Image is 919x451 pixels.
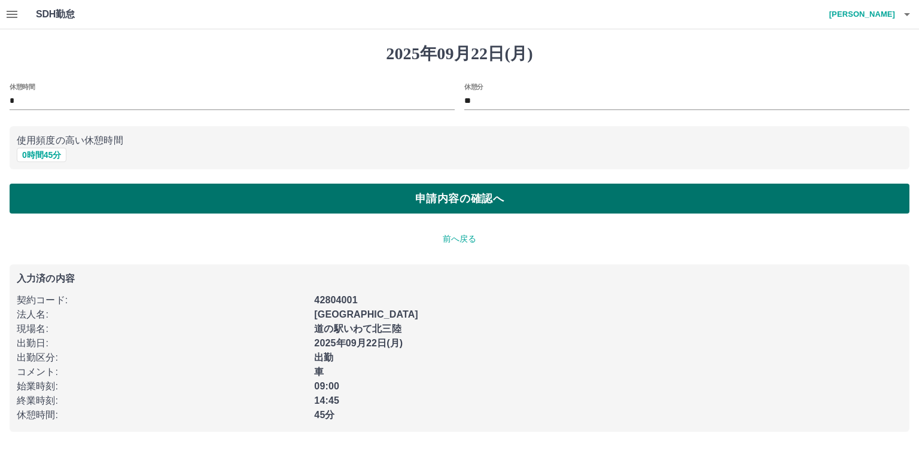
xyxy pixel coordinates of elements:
p: 出勤区分 : [17,351,307,365]
b: 42804001 [314,295,357,305]
b: 出勤 [314,352,333,362]
p: 休憩時間 : [17,408,307,422]
p: コメント : [17,365,307,379]
label: 休憩分 [464,82,483,91]
p: 始業時刻 : [17,379,307,394]
b: 車 [314,367,324,377]
p: 使用頻度の高い休憩時間 [17,133,902,148]
b: 道の駅いわて北三陸 [314,324,401,334]
label: 休憩時間 [10,82,35,91]
b: 14:45 [314,395,339,406]
b: 09:00 [314,381,339,391]
p: 出勤日 : [17,336,307,351]
b: [GEOGRAPHIC_DATA] [314,309,418,319]
p: 終業時刻 : [17,394,307,408]
p: 法人名 : [17,307,307,322]
b: 45分 [314,410,334,420]
button: 0時間45分 [17,148,66,162]
p: 契約コード : [17,293,307,307]
p: 前へ戻る [10,233,909,245]
h1: 2025年09月22日(月) [10,44,909,64]
p: 現場名 : [17,322,307,336]
p: 入力済の内容 [17,274,902,284]
button: 申請内容の確認へ [10,184,909,214]
b: 2025年09月22日(月) [314,338,403,348]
